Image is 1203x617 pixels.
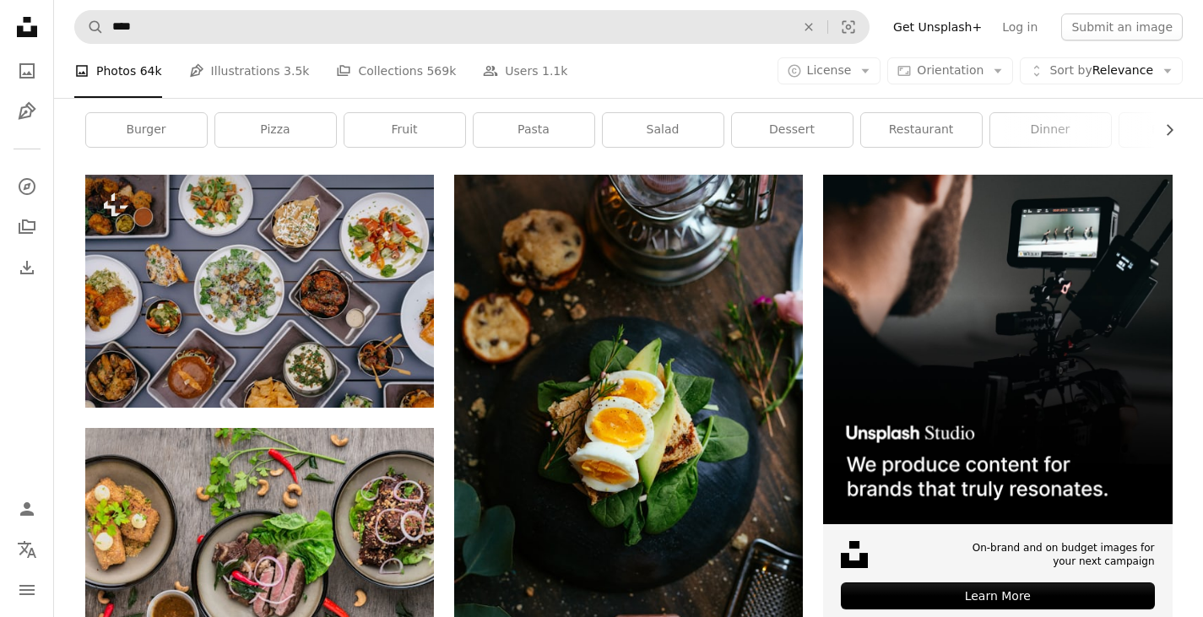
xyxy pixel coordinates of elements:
[807,63,852,77] span: License
[992,14,1048,41] a: Log in
[778,57,881,84] button: License
[10,10,44,47] a: Home — Unsplash
[1154,113,1173,147] button: scroll list to the right
[841,582,1154,609] div: Learn More
[841,541,868,568] img: file-1631678316303-ed18b8b5cb9cimage
[75,11,104,43] button: Search Unsplash
[454,414,803,430] a: sandwich with boiled egg
[10,492,44,526] a: Log in / Sign up
[85,536,434,551] a: cooked dish on gray bowl
[483,44,567,98] a: Users 1.1k
[85,175,434,407] img: a table topped with lots of plates of food
[189,44,310,98] a: Illustrations 3.5k
[215,113,336,147] a: pizza
[603,113,723,147] a: salad
[790,11,827,43] button: Clear
[10,251,44,284] a: Download History
[10,210,44,244] a: Collections
[990,113,1111,147] a: dinner
[1020,57,1183,84] button: Sort byRelevance
[474,113,594,147] a: pasta
[1049,63,1092,77] span: Sort by
[1061,14,1183,41] button: Submit an image
[732,113,853,147] a: dessert
[336,44,456,98] a: Collections 569k
[344,113,465,147] a: fruit
[86,113,207,147] a: burger
[10,170,44,203] a: Explore
[10,54,44,88] a: Photos
[1049,62,1153,79] span: Relevance
[10,573,44,607] button: Menu
[883,14,992,41] a: Get Unsplash+
[861,113,982,147] a: restaurant
[917,63,984,77] span: Orientation
[10,95,44,128] a: Illustrations
[74,10,870,44] form: Find visuals sitewide
[85,283,434,298] a: a table topped with lots of plates of food
[10,533,44,566] button: Language
[542,62,567,80] span: 1.1k
[823,175,1172,523] img: file-1715652217532-464736461acbimage
[962,541,1154,570] span: On-brand and on budget images for your next campaign
[828,11,869,43] button: Visual search
[284,62,309,80] span: 3.5k
[887,57,1013,84] button: Orientation
[426,62,456,80] span: 569k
